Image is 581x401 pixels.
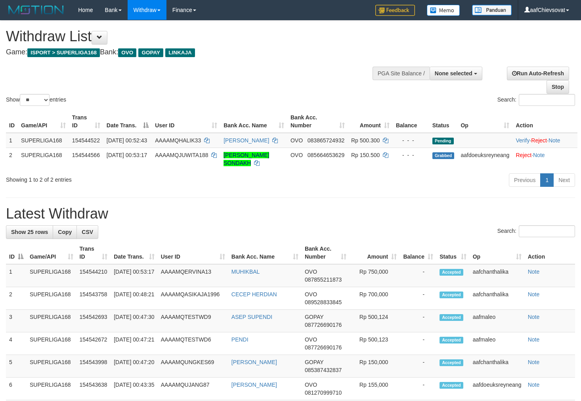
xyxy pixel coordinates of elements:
[396,136,426,144] div: - - -
[158,242,228,264] th: User ID: activate to sort column ascending
[516,137,529,144] a: Verify
[27,332,76,355] td: SUPERLIGA168
[111,242,158,264] th: Date Trans.: activate to sort column ascending
[6,29,379,44] h1: Withdraw List
[512,148,577,170] td: ·
[155,137,201,144] span: AAAAMQHALIK33
[27,378,76,400] td: SUPERLIGA168
[224,152,269,166] a: [PERSON_NAME] SONDAKH
[393,110,429,133] th: Balance
[53,225,77,239] a: Copy
[540,173,554,187] a: 1
[351,152,380,158] span: Rp 150.500
[18,148,69,170] td: SUPERLIGA168
[305,389,342,396] span: Copy 081270999710 to clipboard
[165,48,195,57] span: LINKAJA
[519,225,575,237] input: Search:
[27,242,76,264] th: Game/API: activate to sort column ascending
[107,152,147,158] span: [DATE] 00:53:17
[27,287,76,310] td: SUPERLIGA168
[6,355,27,378] td: 5
[76,264,111,287] td: 154544210
[350,287,400,310] td: Rp 700,000
[549,137,560,144] a: Note
[158,378,228,400] td: AAAAMQUJANG87
[290,152,303,158] span: OVO
[305,269,317,275] span: OVO
[231,359,277,365] a: [PERSON_NAME]
[553,173,575,187] a: Next
[305,276,342,283] span: Copy 087855211873 to clipboard
[11,229,48,235] span: Show 25 rows
[231,382,277,388] a: [PERSON_NAME]
[20,94,50,106] select: Showentries
[6,264,27,287] td: 1
[82,229,93,235] span: CSV
[373,67,430,80] div: PGA Site Balance /
[6,48,379,56] h4: Game: Bank:
[400,242,436,264] th: Balance: activate to sort column ascending
[6,4,66,16] img: MOTION_logo.png
[440,337,463,343] span: Accepted
[72,152,100,158] span: 154544566
[497,225,575,237] label: Search:
[516,152,531,158] a: Reject
[287,110,348,133] th: Bank Acc. Number: activate to sort column ascending
[432,138,454,144] span: Pending
[302,242,350,264] th: Bank Acc. Number: activate to sort column ascending
[400,264,436,287] td: -
[396,151,426,159] div: - - -
[231,336,248,343] a: PENDI
[507,67,569,80] a: Run Auto-Refresh
[6,332,27,355] td: 4
[436,242,469,264] th: Status: activate to sort column ascending
[350,332,400,355] td: Rp 500,123
[440,382,463,389] span: Accepted
[27,310,76,332] td: SUPERLIGA168
[350,378,400,400] td: Rp 155,000
[118,48,136,57] span: OVO
[152,110,220,133] th: User ID: activate to sort column ascending
[6,148,18,170] td: 2
[220,110,287,133] th: Bank Acc. Name: activate to sort column ascending
[27,48,100,57] span: ISPORT > SUPERLIGA168
[111,332,158,355] td: [DATE] 00:47:21
[69,110,103,133] th: Trans ID: activate to sort column ascending
[350,310,400,332] td: Rp 500,124
[533,152,545,158] a: Note
[440,269,463,276] span: Accepted
[470,287,525,310] td: aafchanthalika
[231,269,260,275] a: MUHIKBAL
[6,378,27,400] td: 6
[528,359,540,365] a: Note
[76,225,98,239] a: CSV
[470,310,525,332] td: aafmaleo
[470,264,525,287] td: aafchanthalika
[111,264,158,287] td: [DATE] 00:53:17
[429,110,458,133] th: Status
[6,110,18,133] th: ID
[6,94,66,106] label: Show entries
[525,242,575,264] th: Action
[158,287,228,310] td: AAAAMQASIKAJA1996
[528,336,540,343] a: Note
[111,378,158,400] td: [DATE] 00:43:35
[305,336,317,343] span: OVO
[350,264,400,287] td: Rp 750,000
[231,314,272,320] a: ASEP SUPENDI
[6,225,53,239] a: Show 25 rows
[6,242,27,264] th: ID: activate to sort column descending
[375,5,415,16] img: Feedback.jpg
[528,269,540,275] a: Note
[6,173,236,184] div: Showing 1 to 2 of 2 entries
[305,314,323,320] span: GOPAY
[470,332,525,355] td: aafmaleo
[305,382,317,388] span: OVO
[76,242,111,264] th: Trans ID: activate to sort column ascending
[76,310,111,332] td: 154542693
[400,310,436,332] td: -
[350,242,400,264] th: Amount: activate to sort column ascending
[457,148,512,170] td: aafdoeuksreyneang
[400,287,436,310] td: -
[528,291,540,297] a: Note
